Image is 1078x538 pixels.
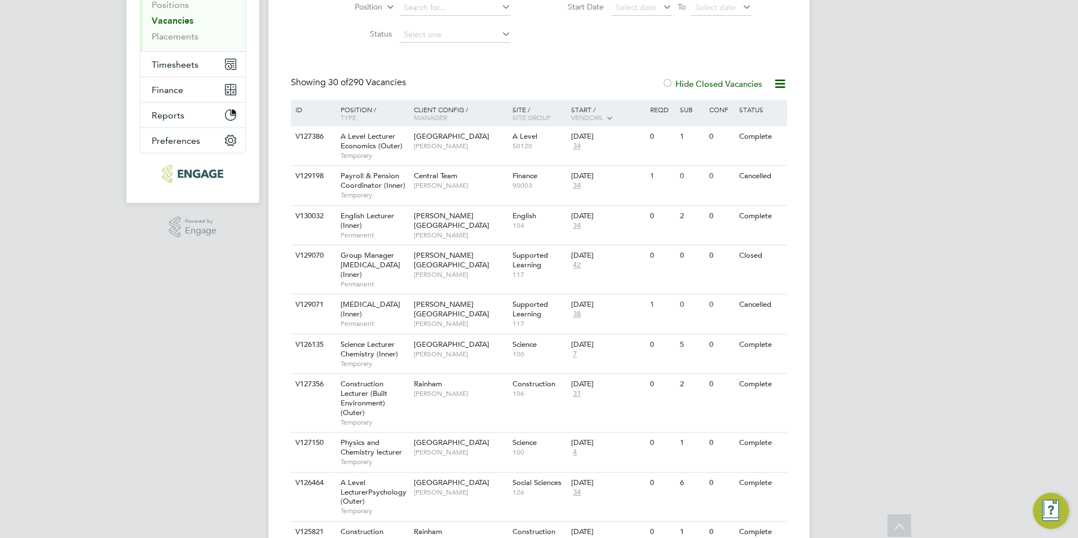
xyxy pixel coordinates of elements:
a: Powered byEngage [169,217,217,238]
span: 7 [571,350,578,359]
div: 0 [647,206,677,227]
a: Vacancies [152,15,193,26]
div: Start / [568,100,647,128]
div: V127356 [293,374,332,395]
div: Position / [332,100,411,127]
label: Start Date [539,2,604,12]
button: Engage Resource Center [1033,493,1069,529]
span: Temporary [341,457,408,466]
span: 117 [513,319,566,328]
div: V127150 [293,433,332,453]
span: [GEOGRAPHIC_DATA] [414,131,489,141]
div: V126135 [293,334,332,355]
span: Select date [695,2,736,12]
div: V129198 [293,166,332,187]
span: Science [513,339,537,349]
div: 0 [706,294,736,315]
span: Finance [152,85,183,95]
div: ID [293,100,332,119]
div: 0 [677,245,706,266]
div: Cancelled [736,294,785,315]
span: 34 [571,181,582,191]
div: Conf [706,100,736,119]
div: Cancelled [736,166,785,187]
span: Permanent [341,280,408,289]
div: Complete [736,334,785,355]
span: 34 [571,221,582,231]
div: 6 [677,473,706,493]
div: [DATE] [571,527,644,537]
div: 5 [677,334,706,355]
span: [PERSON_NAME] [414,231,507,240]
div: 0 [647,126,677,147]
div: 0 [706,374,736,395]
div: 0 [647,245,677,266]
span: [GEOGRAPHIC_DATA] [414,339,489,349]
div: 0 [706,166,736,187]
span: Engage [185,226,217,236]
span: 106 [513,389,566,398]
div: V126464 [293,473,332,493]
span: 50120 [513,142,566,151]
span: Construction [513,379,555,389]
input: Select one [400,27,511,43]
span: Central Team [414,171,457,180]
div: [DATE] [571,380,644,389]
span: Temporary [341,359,408,368]
a: Placements [152,31,198,42]
span: A Level Lecturer Economics (Outer) [341,131,403,151]
span: Finance [513,171,537,180]
div: Status [736,100,785,119]
span: Reports [152,110,184,121]
div: Site / [510,100,569,127]
span: [PERSON_NAME][GEOGRAPHIC_DATA] [414,250,489,270]
div: 0 [706,245,736,266]
span: Rainham [414,379,442,389]
span: [GEOGRAPHIC_DATA] [414,438,489,447]
label: Hide Closed Vacancies [662,78,762,89]
span: Science [513,438,537,447]
div: 0 [706,126,736,147]
div: Sub [677,100,706,119]
span: Preferences [152,135,200,146]
span: Permanent [341,231,408,240]
span: Temporary [341,506,408,515]
div: [DATE] [571,211,644,221]
span: 34 [571,142,582,151]
span: 38 [571,310,582,319]
button: Preferences [140,128,245,153]
span: Manager [414,113,447,122]
span: Science Lecturer Chemistry (Inner) [341,339,398,359]
span: Site Group [513,113,551,122]
button: Reports [140,103,245,127]
span: Type [341,113,356,122]
span: [PERSON_NAME][GEOGRAPHIC_DATA] [414,211,489,230]
div: Complete [736,374,785,395]
div: [DATE] [571,132,644,142]
span: 42 [571,261,582,270]
div: V127386 [293,126,332,147]
div: 0 [647,334,677,355]
span: Temporary [341,191,408,200]
span: 100 [513,448,566,457]
span: Physics and Chemistry lecturer [341,438,402,457]
span: [GEOGRAPHIC_DATA] [414,478,489,487]
div: V130032 [293,206,332,227]
span: 4 [571,448,578,457]
div: 0 [647,473,677,493]
div: Complete [736,206,785,227]
span: A Level LecturerPsychology (Outer) [341,478,407,506]
span: Payroll & Pension Coordinator (Inner) [341,171,405,190]
div: Complete [736,433,785,453]
div: [DATE] [571,171,644,181]
span: [PERSON_NAME] [414,448,507,457]
span: A Level [513,131,537,141]
div: 0 [677,294,706,315]
span: Supported Learning [513,250,548,270]
span: Timesheets [152,59,198,70]
span: 30 of [328,77,348,88]
span: Group Manager [MEDICAL_DATA] (Inner) [341,250,400,279]
div: Closed [736,245,785,266]
div: 0 [706,473,736,493]
div: 1 [647,294,677,315]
